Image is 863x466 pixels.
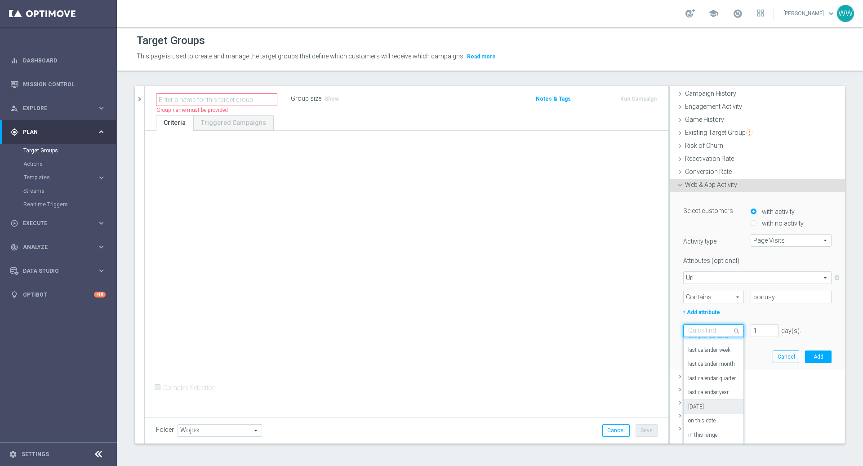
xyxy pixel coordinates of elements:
[23,72,106,96] a: Mission Control
[10,49,106,72] div: Dashboard
[97,243,106,251] i: keyboard_arrow_right
[156,107,228,114] label: Group name must be provided
[23,201,93,208] a: Realtime Triggers
[97,173,106,182] i: keyboard_arrow_right
[9,450,17,458] i: settings
[688,417,716,425] label: on this date
[193,115,274,131] a: Triggered Campaigns
[23,171,116,184] div: Templates
[97,104,106,112] i: keyboard_arrow_right
[23,106,97,111] span: Explore
[22,452,49,457] a: Settings
[10,244,106,251] button: track_changes Analyze keyboard_arrow_right
[97,219,106,227] i: keyboard_arrow_right
[10,219,18,227] i: play_circle_outline
[24,175,88,180] span: Templates
[688,389,729,396] label: last calendar year
[466,52,497,62] button: Read more
[10,128,97,136] div: Plan
[688,400,739,414] div: today
[10,267,106,275] button: Data Studio keyboard_arrow_right
[10,104,18,112] i: person_search
[10,219,97,227] div: Execute
[23,147,93,154] a: Target Groups
[685,181,737,188] span: Web & App Activity
[688,404,704,411] label: [DATE]
[23,283,94,306] a: Optibot
[163,384,216,392] label: Complex Selection
[10,291,18,299] i: lightbulb
[683,337,744,445] ng-dropdown-panel: Options list
[23,174,106,181] button: Templates keyboard_arrow_right
[10,81,106,88] button: Mission Control
[10,57,106,64] button: equalizer Dashboard
[23,221,97,226] span: Execute
[685,168,732,175] span: Conversion Rate
[10,72,106,96] div: Mission Control
[685,129,752,136] span: Existing Target Group
[291,95,321,102] label: Group size
[688,414,739,428] div: on this date
[688,372,739,386] div: last calendar quarter
[10,220,106,227] button: play_circle_outline Execute keyboard_arrow_right
[24,175,97,180] div: Templates
[688,357,739,372] div: last calendar month
[97,266,106,275] i: keyboard_arrow_right
[688,343,739,358] div: last calendar week
[685,116,724,123] span: Game History
[23,244,97,250] span: Analyze
[688,326,716,334] div: Quick find
[685,90,736,97] span: Campaign History
[837,5,854,22] div: WW
[10,104,97,112] div: Explore
[685,142,723,149] span: Risk of Churn
[676,253,744,265] label: Attributes (optional)
[685,155,734,162] span: Reactivation Rate
[10,243,18,251] i: track_changes
[137,34,205,47] h1: Target Groups
[688,347,730,354] label: last calendar week
[685,103,742,110] span: Engagement Activity
[94,292,106,297] div: +10
[23,160,93,168] a: Actions
[135,95,144,103] i: chevron_right
[156,426,174,434] label: Folder
[10,105,106,112] button: person_search Explore keyboard_arrow_right
[773,351,799,363] button: Cancel
[688,361,735,368] label: last calendar month
[760,219,804,227] label: with no activity
[688,386,739,400] div: last calendar year
[156,93,277,106] input: Enter a name for this target group
[781,327,801,335] div: day(s).
[23,198,116,211] div: Realtime Triggers
[10,283,106,306] div: Optibot
[23,187,93,195] a: Streams
[783,7,837,20] a: [PERSON_NAME]keyboard_arrow_down
[23,129,97,135] span: Plan
[681,306,747,317] label: + Add attribute
[10,291,106,298] button: lightbulb Optibot +10
[23,268,97,274] span: Data Studio
[10,129,106,136] button: gps_fixed Plan keyboard_arrow_right
[10,128,18,136] i: gps_fixed
[676,234,744,245] label: Activity type
[23,49,106,72] a: Dashboard
[760,208,795,216] label: with activity
[156,115,193,131] a: Criteria
[10,57,18,65] i: equalizer
[23,144,116,157] div: Target Groups
[535,94,572,104] button: Notes & Tags
[10,267,97,275] div: Data Studio
[676,204,744,215] label: Select customers
[23,157,116,171] div: Actions
[602,424,630,437] button: Cancel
